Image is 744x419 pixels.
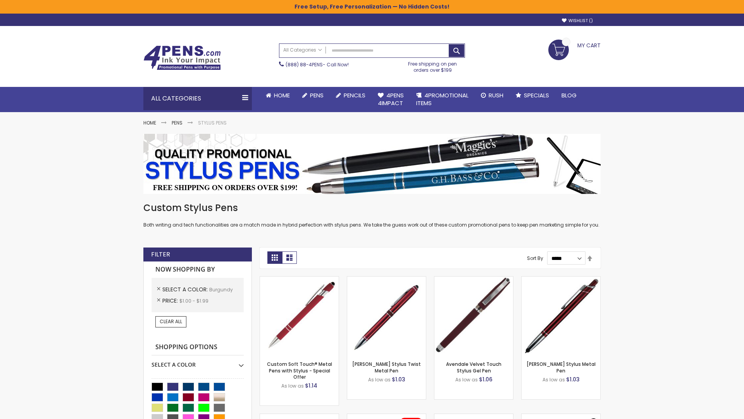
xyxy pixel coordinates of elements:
a: Home [260,87,296,104]
span: Blog [561,91,577,99]
strong: Now Shopping by [152,261,244,278]
a: Blog [555,87,583,104]
img: Stylus Pens [143,134,601,194]
img: 4Pens Custom Pens and Promotional Products [143,45,221,70]
span: All Categories [283,47,322,53]
a: Specials [510,87,555,104]
img: Custom Soft Touch® Metal Pens with Stylus-Burgundy [260,277,339,355]
a: Custom Soft Touch® Metal Pens with Stylus - Special Offer [267,361,332,380]
span: As low as [542,376,565,383]
span: 4Pens 4impact [378,91,404,107]
a: Pencils [330,87,372,104]
img: Olson Stylus Metal Pen-Burgundy [522,277,600,355]
span: - Call Now! [286,61,349,68]
span: $1.06 [479,376,493,383]
div: Select A Color [152,355,244,369]
span: As low as [281,383,304,389]
div: Free shipping on pen orders over $199 [400,58,465,73]
strong: Filter [151,250,170,259]
div: All Categories [143,87,252,110]
span: As low as [455,376,478,383]
a: (888) 88-4PENS [286,61,323,68]
span: $1.00 - $1.99 [179,298,208,304]
a: Home [143,119,156,126]
a: Wishlist [562,18,593,24]
a: Pens [296,87,330,104]
span: As low as [368,376,391,383]
strong: Grid [267,251,282,264]
span: $1.14 [305,382,317,390]
span: Home [274,91,290,99]
span: Select A Color [162,286,209,293]
a: Avendale Velvet Touch Stylus Gel Pen-Burgundy [434,276,513,283]
a: Rush [475,87,510,104]
a: Olson Stylus Metal Pen-Burgundy [522,276,600,283]
span: $1.03 [392,376,405,383]
span: Pens [310,91,324,99]
span: Specials [524,91,549,99]
strong: Shopping Options [152,339,244,356]
a: 4Pens4impact [372,87,410,112]
a: Clear All [155,316,186,327]
span: 4PROMOTIONAL ITEMS [416,91,468,107]
a: [PERSON_NAME] Stylus Twist Metal Pen [352,361,421,374]
a: [PERSON_NAME] Stylus Metal Pen [527,361,596,374]
a: All Categories [279,44,326,57]
span: Burgundy [209,286,233,293]
span: Pencils [344,91,365,99]
h1: Custom Stylus Pens [143,202,601,214]
a: 4PROMOTIONALITEMS [410,87,475,112]
strong: Stylus Pens [198,119,227,126]
span: $1.03 [566,376,580,383]
a: Avendale Velvet Touch Stylus Gel Pen [446,361,501,374]
a: Colter Stylus Twist Metal Pen-Burgundy [347,276,426,283]
a: Custom Soft Touch® Metal Pens with Stylus-Burgundy [260,276,339,283]
span: Clear All [160,318,182,325]
img: Colter Stylus Twist Metal Pen-Burgundy [347,277,426,355]
div: Both writing and tech functionalities are a match made in hybrid perfection with stylus pens. We ... [143,202,601,229]
label: Sort By [527,255,543,261]
span: Price [162,297,179,305]
a: Pens [172,119,183,126]
span: Rush [489,91,503,99]
img: Avendale Velvet Touch Stylus Gel Pen-Burgundy [434,277,513,355]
